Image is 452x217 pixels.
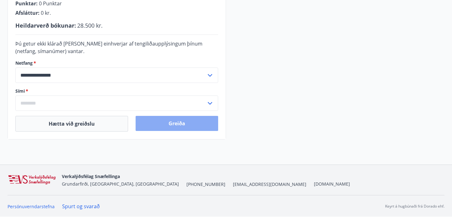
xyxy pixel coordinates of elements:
button: Hætta við greiðslu [15,116,128,132]
button: Greiða [136,116,218,131]
label: Netfang [15,60,218,66]
span: 0 kr. [41,9,51,16]
span: Heildarverð bókunar : [15,22,76,29]
img: WvRpJk2u6KDFA1HvFrCJUzbr97ECa5dHUCvez65j.png [8,175,57,185]
span: [EMAIL_ADDRESS][DOMAIN_NAME] [233,181,306,187]
span: Verkalýðsfélag Snæfellinga [62,173,120,179]
a: [DOMAIN_NAME] [314,181,350,187]
span: Þú getur ekki klárað [PERSON_NAME] einhverjar af tengiliðaupplýsingum þínum (netfang, símanúmer) ... [15,40,202,55]
a: Persónuverndarstefna [8,203,55,209]
a: Spurt og svarað [62,203,100,210]
span: Grundarfirði, [GEOGRAPHIC_DATA], [GEOGRAPHIC_DATA] [62,181,179,187]
label: Sími [15,88,218,94]
span: 28.500 kr. [77,22,103,29]
span: Afsláttur : [15,9,40,16]
p: Keyrt á hugbúnaði frá Dorado ehf. [385,203,444,209]
span: [PHONE_NUMBER] [186,181,225,187]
